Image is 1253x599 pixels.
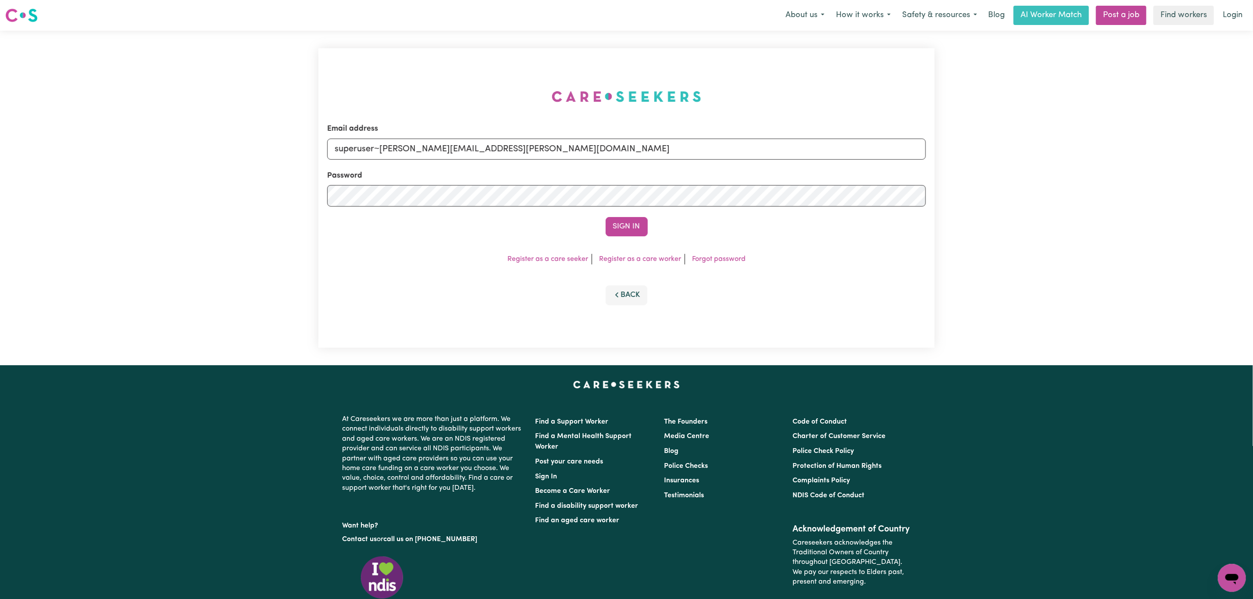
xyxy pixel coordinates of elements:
[1217,6,1248,25] a: Login
[535,473,557,480] a: Sign In
[606,285,648,305] button: Back
[664,433,709,440] a: Media Centre
[792,418,847,425] a: Code of Conduct
[5,7,38,23] img: Careseekers logo
[327,139,926,160] input: Email address
[830,6,896,25] button: How it works
[343,411,525,496] p: At Careseekers we are more than just a platform. We connect individuals directly to disability su...
[535,418,609,425] a: Find a Support Worker
[384,536,478,543] a: call us on [PHONE_NUMBER]
[792,477,850,484] a: Complaints Policy
[664,492,704,499] a: Testimonials
[1014,6,1089,25] a: AI Worker Match
[896,6,983,25] button: Safety & resources
[780,6,830,25] button: About us
[535,517,620,524] a: Find an aged care worker
[573,381,680,388] a: Careseekers home page
[792,524,910,535] h2: Acknowledgement of Country
[507,256,588,263] a: Register as a care seeker
[535,458,603,465] a: Post your care needs
[535,488,610,495] a: Become a Care Worker
[343,517,525,531] p: Want help?
[599,256,681,263] a: Register as a care worker
[1096,6,1146,25] a: Post a job
[792,535,910,591] p: Careseekers acknowledges the Traditional Owners of Country throughout [GEOGRAPHIC_DATA]. We pay o...
[664,477,699,484] a: Insurances
[792,492,864,499] a: NDIS Code of Conduct
[664,448,678,455] a: Blog
[327,123,378,135] label: Email address
[606,217,648,236] button: Sign In
[664,418,707,425] a: The Founders
[343,531,525,548] p: or
[983,6,1010,25] a: Blog
[792,433,885,440] a: Charter of Customer Service
[792,463,882,470] a: Protection of Human Rights
[343,536,377,543] a: Contact us
[327,170,362,182] label: Password
[1153,6,1214,25] a: Find workers
[792,448,854,455] a: Police Check Policy
[692,256,746,263] a: Forgot password
[1218,564,1246,592] iframe: Button to launch messaging window, conversation in progress
[664,463,708,470] a: Police Checks
[535,433,632,450] a: Find a Mental Health Support Worker
[5,5,38,25] a: Careseekers logo
[535,503,639,510] a: Find a disability support worker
